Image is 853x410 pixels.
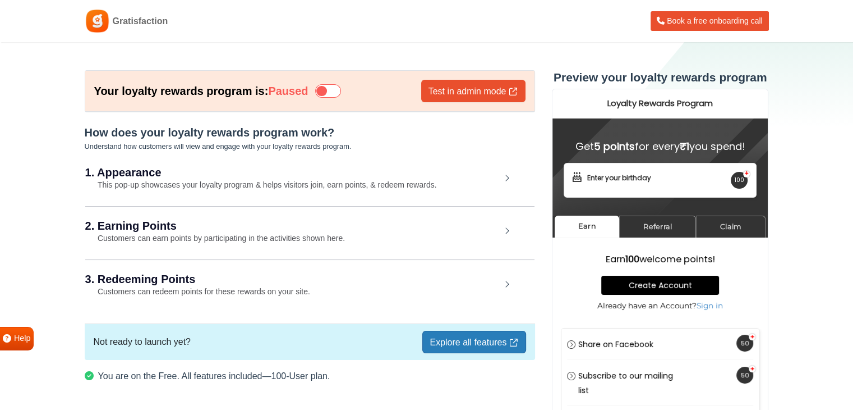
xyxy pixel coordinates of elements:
[85,369,535,383] p: You are on the Free. All features included—100-User plan.
[41,375,95,382] a: Gratisfaction
[422,331,525,353] a: Explore all features
[651,11,768,31] a: Book a free onboarding call
[128,51,137,65] strong: ₹1
[113,15,168,28] span: Gratisfaction
[667,16,762,25] span: Book a free onboarding call
[85,234,345,243] small: Customers can earn points by participating in the activities shown here.
[85,287,310,296] small: Customers can redeem points for these rewards on your site.
[3,127,67,148] a: Earn
[20,166,196,176] h3: Earn welcome points!
[85,8,168,34] a: Gratisfaction
[67,127,144,149] a: Referral
[1,367,216,390] p: Made with by
[85,126,535,139] h5: How does your loyalty rewards program work?
[132,375,136,382] i: ♥
[73,164,87,177] strong: 100
[421,80,525,102] a: Test in admin mode
[94,335,191,349] span: Not ready to launch yet?
[85,8,110,34] img: Gratisfaction
[145,212,171,221] a: Sign in
[14,332,31,345] span: Help
[552,70,768,84] h3: Preview your loyalty rewards program
[85,220,501,231] h2: 2. Earning Points
[49,187,167,206] a: Create Account
[268,85,308,97] strong: Paused
[20,212,196,222] p: Already have an Account?
[144,127,214,149] a: Claim
[94,84,308,98] h6: Your loyalty rewards program is:
[6,10,210,20] h2: Loyalty Rewards Program
[42,51,83,65] strong: 5 points
[144,375,176,382] a: Apps Mav
[85,274,501,285] h2: 3. Redeeming Points
[12,52,205,63] h4: Get for every you spend!
[85,167,501,178] h2: 1. Appearance
[85,142,352,151] small: Understand how customers will view and engage with your loyalty rewards program.
[98,375,99,382] span: |
[85,180,437,189] small: This pop-up showcases your loyalty program & helps visitors join, earn points, & redeem rewards.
